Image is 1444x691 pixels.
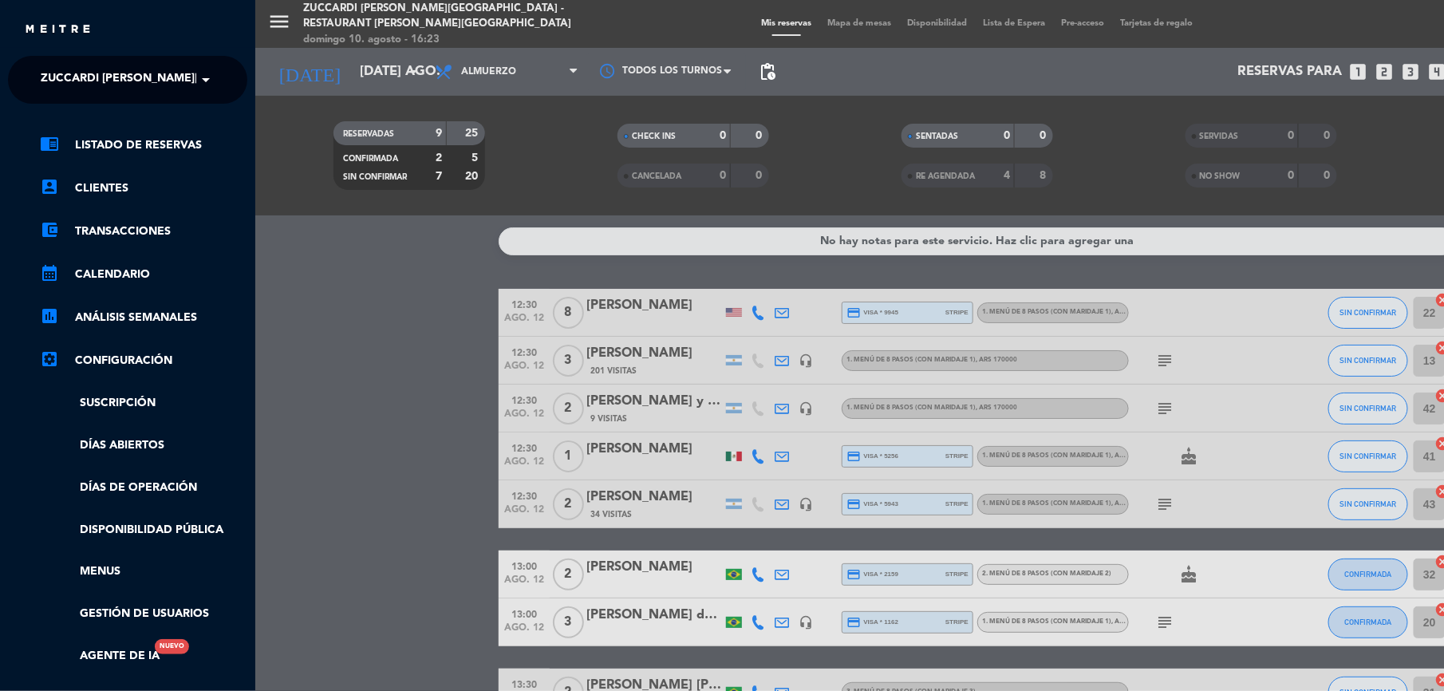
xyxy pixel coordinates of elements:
[40,349,59,369] i: settings_applications
[40,134,59,153] i: chrome_reader_mode
[40,436,247,455] a: Días abiertos
[40,263,59,282] i: calendar_month
[40,308,247,327] a: assessmentANÁLISIS SEMANALES
[40,521,247,539] a: Disponibilidad pública
[40,351,247,370] a: Configuración
[40,306,59,326] i: assessment
[758,62,777,81] span: pending_actions
[24,24,92,36] img: MEITRE
[40,136,247,155] a: chrome_reader_modeListado de Reservas
[40,479,247,497] a: Días de Operación
[40,265,247,284] a: calendar_monthCalendario
[40,394,247,413] a: Suscripción
[40,605,247,623] a: Gestión de usuarios
[40,220,59,239] i: account_balance_wallet
[40,563,247,581] a: Menus
[40,179,247,198] a: account_boxClientes
[155,639,189,654] div: Nuevo
[40,647,160,665] a: Agente de IANuevo
[40,177,59,196] i: account_box
[40,222,247,241] a: account_balance_walletTransacciones
[41,63,609,97] span: Zuccardi [PERSON_NAME][GEOGRAPHIC_DATA] - Restaurant [PERSON_NAME][GEOGRAPHIC_DATA]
